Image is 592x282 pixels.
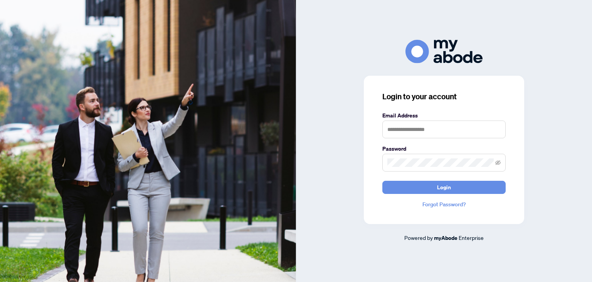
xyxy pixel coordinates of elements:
span: Powered by [404,234,433,241]
a: myAbode [434,234,457,242]
span: eye-invisible [495,160,501,165]
button: Login [382,181,506,194]
h3: Login to your account [382,91,506,102]
label: Password [382,144,506,153]
span: Login [437,181,451,194]
span: Enterprise [459,234,484,241]
img: ma-logo [405,40,483,63]
a: Forgot Password? [382,200,506,209]
label: Email Address [382,111,506,120]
